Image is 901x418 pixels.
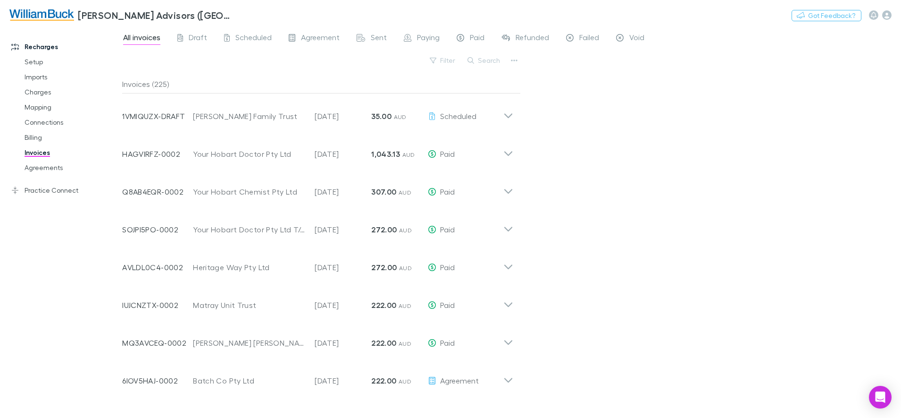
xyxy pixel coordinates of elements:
[440,263,455,272] span: Paid
[115,282,521,320] div: IUJCNZTX-0002Matray Unit Trust[DATE]222.00 AUDPaid
[315,299,371,311] p: [DATE]
[4,4,240,26] a: [PERSON_NAME] Advisors ([GEOGRAPHIC_DATA]) Pty Ltd
[122,299,193,311] p: IUJCNZTX-0002
[371,263,397,272] strong: 272.00
[402,151,415,158] span: AUD
[122,375,193,386] p: 6IOV5HAJ-0002
[115,245,521,282] div: AVLDL0C4-0002Heritage Way Pty Ltd[DATE]272.00 AUDPaid
[122,337,193,349] p: MQ3AVCEQ-0002
[193,337,305,349] div: [PERSON_NAME] [PERSON_NAME] T/A Francoforte Spaghetti Bar
[315,148,371,160] p: [DATE]
[371,225,397,234] strong: 272.00
[301,33,340,45] span: Agreement
[440,225,455,234] span: Paid
[15,69,129,85] a: Imports
[122,262,193,273] p: AVLDL0C4-0002
[792,10,861,21] button: Got Feedback?
[315,337,371,349] p: [DATE]
[193,299,305,311] div: Matray Unit Trust
[440,149,455,158] span: Paid
[15,54,129,69] a: Setup
[463,55,506,66] button: Search
[2,183,129,198] a: Practice Connect
[394,113,407,120] span: AUD
[315,186,371,197] p: [DATE]
[15,115,129,130] a: Connections
[417,33,440,45] span: Paying
[399,264,412,272] span: AUD
[122,111,193,122] p: 1VMIQUZX-DRAFT
[399,340,411,347] span: AUD
[235,33,272,45] span: Scheduled
[315,224,371,235] p: [DATE]
[15,85,129,100] a: Charges
[122,186,193,197] p: Q8AB4EQR-0002
[399,378,411,385] span: AUD
[115,358,521,396] div: 6IOV5HAJ-0002Batch Co Pty Ltd[DATE]222.00 AUDAgreement
[629,33,644,45] span: Void
[315,111,371,122] p: [DATE]
[193,186,305,197] div: Your Hobart Chemist Pty Ltd
[516,33,549,45] span: Refunded
[579,33,599,45] span: Failed
[115,207,521,245] div: SOJPI5PO-0002Your Hobart Doctor Pty Ltd T/A Jordan River Health[DATE]272.00 AUDPaid
[15,160,129,175] a: Agreements
[78,9,234,21] h3: [PERSON_NAME] Advisors ([GEOGRAPHIC_DATA]) Pty Ltd
[123,33,160,45] span: All invoices
[315,262,371,273] p: [DATE]
[115,94,521,131] div: 1VMIQUZX-DRAFT[PERSON_NAME] Family Trust[DATE]35.00 AUDScheduled
[371,376,396,385] strong: 222.00
[193,262,305,273] div: Heritage Way Pty Ltd
[2,39,129,54] a: Recharges
[399,302,411,309] span: AUD
[425,55,461,66] button: Filter
[470,33,484,45] span: Paid
[9,9,74,21] img: William Buck Advisors (WA) Pty Ltd's Logo
[440,300,455,309] span: Paid
[440,376,479,385] span: Agreement
[15,130,129,145] a: Billing
[122,224,193,235] p: SOJPI5PO-0002
[193,224,305,235] div: Your Hobart Doctor Pty Ltd T/A Jordan River Health
[371,300,396,310] strong: 222.00
[189,33,207,45] span: Draft
[399,227,412,234] span: AUD
[440,338,455,347] span: Paid
[371,338,396,348] strong: 222.00
[193,111,305,122] div: [PERSON_NAME] Family Trust
[115,131,521,169] div: HAGVIRFZ-0002Your Hobart Doctor Pty Ltd[DATE]1,043.13 AUDPaid
[115,169,521,207] div: Q8AB4EQR-0002Your Hobart Chemist Pty Ltd[DATE]307.00 AUDPaid
[371,111,392,121] strong: 35.00
[371,149,400,159] strong: 1,043.13
[193,148,305,160] div: Your Hobart Doctor Pty Ltd
[315,375,371,386] p: [DATE]
[193,375,305,386] div: Batch Co Pty Ltd
[115,320,521,358] div: MQ3AVCEQ-0002[PERSON_NAME] [PERSON_NAME] T/A Francoforte Spaghetti Bar[DATE]222.00 AUDPaid
[440,111,476,120] span: Scheduled
[440,187,455,196] span: Paid
[15,145,129,160] a: Invoices
[371,33,387,45] span: Sent
[869,386,892,409] div: Open Intercom Messenger
[122,148,193,160] p: HAGVIRFZ-0002
[371,187,396,196] strong: 307.00
[399,189,411,196] span: AUD
[15,100,129,115] a: Mapping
